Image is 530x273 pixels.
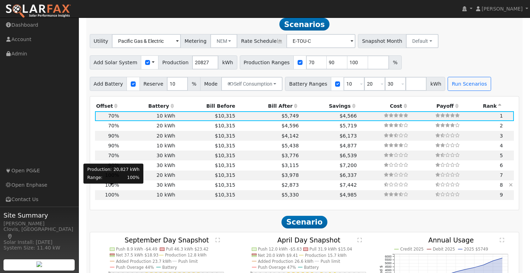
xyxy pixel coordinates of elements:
[474,267,475,268] circle: onclick=""
[329,103,351,109] span: Savings
[181,34,211,48] span: Metering
[492,260,494,261] circle: onclick=""
[215,192,235,198] span: $10,315
[87,166,112,173] td: Production:
[166,247,209,252] text: Pull 46.3 kWh $23.42
[215,182,235,188] span: $10,315
[215,133,235,139] span: $10,315
[120,190,176,200] td: 10 kWh
[500,153,503,158] span: 5
[200,77,222,91] span: Mode
[210,34,238,48] button: NEM
[221,77,283,91] button: Self Consumption
[158,55,192,69] span: Production
[340,162,357,168] span: $7,200
[108,133,119,139] span: 90%
[7,234,13,239] a: Map
[358,34,406,48] span: Snapshot Month
[385,255,392,258] text: 6000
[281,182,299,188] span: $2,873
[406,34,439,48] button: Default
[216,238,220,242] text: 
[113,166,140,173] td: 20,827 kWh
[120,141,176,151] td: 10 kWh
[385,268,392,272] text: 4000
[502,258,503,259] circle: onclick=""
[500,182,503,188] span: 8
[112,34,181,48] input: Select a Utility
[218,55,237,69] span: kWh
[90,55,142,69] span: Add Solar System
[310,247,352,252] text: Pull 31.9 kWh $15.04
[500,162,503,168] span: 6
[340,172,357,178] span: $6,337
[108,143,119,148] span: 90%
[113,174,140,181] td: 100%
[4,220,75,227] div: [PERSON_NAME]
[177,101,237,111] th: Bill Before
[286,34,355,48] input: Select a Rate Schedule
[240,55,294,69] span: Production Ranges
[428,237,474,244] text: Annual Usage
[105,192,119,198] span: 100%
[116,253,158,258] text: Net 37.5 kWh $18.93
[455,271,456,272] circle: onclick=""
[464,269,466,270] circle: onclick=""
[215,153,235,158] span: $10,315
[483,264,484,265] circle: onclick=""
[433,247,455,252] text: Debit 2025
[509,182,513,188] a: Hide scenario
[281,143,299,148] span: $5,438
[340,113,357,119] span: $4,566
[120,180,176,190] td: 30 kWh
[4,211,75,220] span: Site Summary
[120,101,176,111] th: Battery
[108,153,119,158] span: 70%
[500,113,503,119] span: 1
[4,239,75,246] div: Solar Install: [DATE]
[90,34,113,48] span: Utility
[500,143,503,148] span: 4
[116,265,154,270] text: Push Overage 44%
[340,182,357,188] span: $7,442
[281,162,299,168] span: $3,115
[120,121,176,131] td: 20 kWh
[448,77,491,91] button: Run Scenarios
[237,34,287,48] span: Rate Schedule
[400,247,424,252] text: Credit 2025
[277,237,340,244] text: April Day Snapshot
[258,265,296,270] text: Push Overage 47%
[464,247,488,252] text: 2025 $5749
[215,143,235,148] span: $10,315
[340,192,357,198] span: $4,985
[120,111,176,121] td: 10 kWh
[162,265,177,270] text: Battery
[4,226,75,240] div: Clovis, [GEOGRAPHIC_DATA]
[116,259,171,264] text: Added Production 23.7 kWh
[258,259,314,264] text: Added Production 26.6 kWh
[340,143,357,148] span: $4,877
[385,261,392,265] text: 5000
[90,77,127,91] span: Add Battery
[500,192,503,198] span: 9
[281,153,299,158] span: $3,776
[281,172,299,178] span: $3,978
[120,151,176,160] td: 30 kWh
[188,77,200,91] span: %
[482,6,523,12] span: [PERSON_NAME]
[140,77,168,91] span: Reserve
[390,103,402,109] span: Cost
[120,171,176,180] td: 20 kWh
[124,237,209,244] text: September Day Snapshot
[340,123,357,128] span: $5,719
[285,77,331,91] span: Battery Ranges
[500,123,503,128] span: 2
[178,259,198,264] text: Push limit
[237,101,300,111] th: Bill After
[500,238,504,242] text: 
[36,261,42,267] img: retrieve
[215,123,235,128] span: $10,315
[281,216,327,228] span: Scenario
[279,18,329,31] span: Scenarios
[281,133,299,139] span: $4,142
